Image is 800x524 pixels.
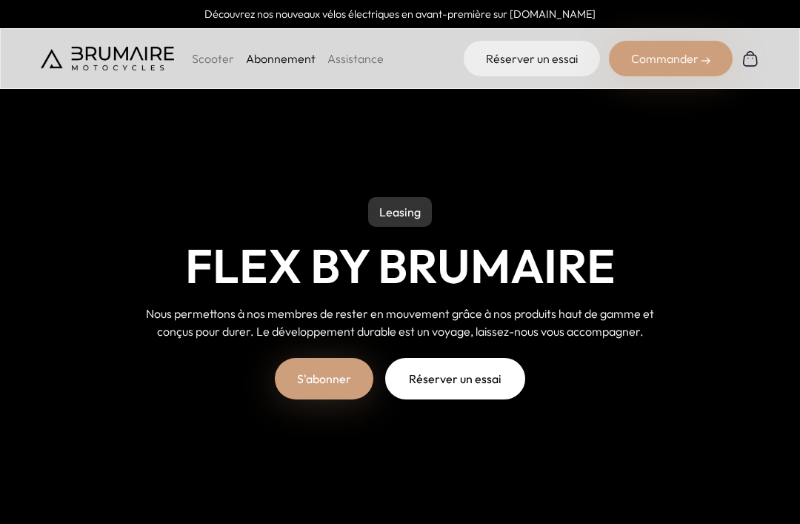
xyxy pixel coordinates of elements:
[327,51,384,66] a: Assistance
[275,358,373,399] a: S'abonner
[701,56,710,65] img: right-arrow-2.png
[146,306,654,339] span: Nous permettons à nos membres de rester en mouvement grâce à nos produits haut de gamme et conçus...
[385,358,525,399] a: Réserver un essai
[246,51,316,66] a: Abonnement
[185,239,616,293] h1: Flex by Brumaire
[464,41,600,76] a: Réserver un essai
[741,50,759,67] img: Panier
[192,50,234,67] p: Scooter
[368,197,432,227] p: Leasing
[609,41,733,76] div: Commander
[41,47,174,70] img: Brumaire Motocycles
